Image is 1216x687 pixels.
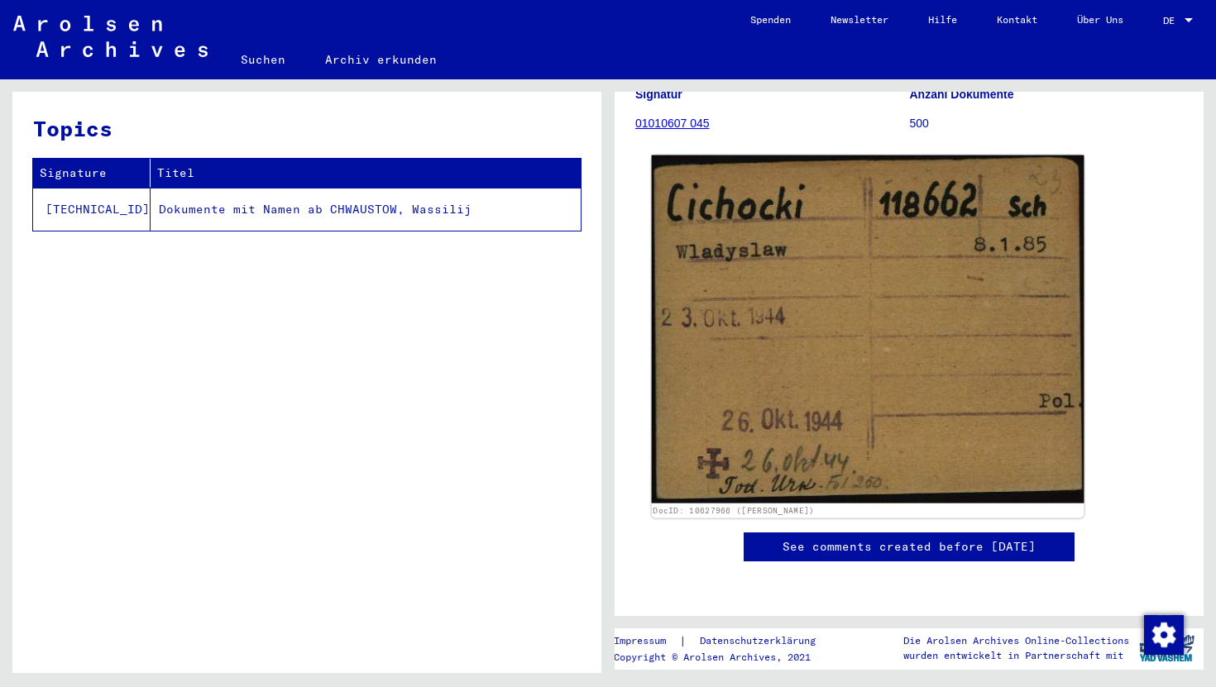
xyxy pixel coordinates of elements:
[1163,15,1181,26] span: DE
[910,115,1184,132] p: 500
[33,112,580,145] h3: Topics
[305,40,457,79] a: Archiv erkunden
[33,188,151,231] td: [TECHNICAL_ID]
[635,117,710,130] a: 01010607 045
[151,159,581,188] th: Titel
[614,650,835,665] p: Copyright © Arolsen Archives, 2021
[614,632,835,650] div: |
[221,40,305,79] a: Suchen
[652,155,1084,503] img: 001.jpg
[910,88,1014,101] b: Anzahl Dokumente
[1136,627,1198,669] img: yv_logo.png
[903,648,1129,663] p: wurden entwickelt in Partnerschaft mit
[33,159,151,188] th: Signature
[13,16,208,57] img: Arolsen_neg.svg
[783,538,1036,556] a: See comments created before [DATE]
[687,632,835,650] a: Datenschutzerklärung
[151,188,581,231] td: Dokumente mit Namen ab CHWAUSTOW, Wassilij
[653,506,814,516] a: DocID: 10627966 ([PERSON_NAME])
[903,633,1129,648] p: Die Arolsen Archives Online-Collections
[614,632,679,650] a: Impressum
[1144,615,1184,655] img: Zustimmung ändern
[635,88,682,101] b: Signatur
